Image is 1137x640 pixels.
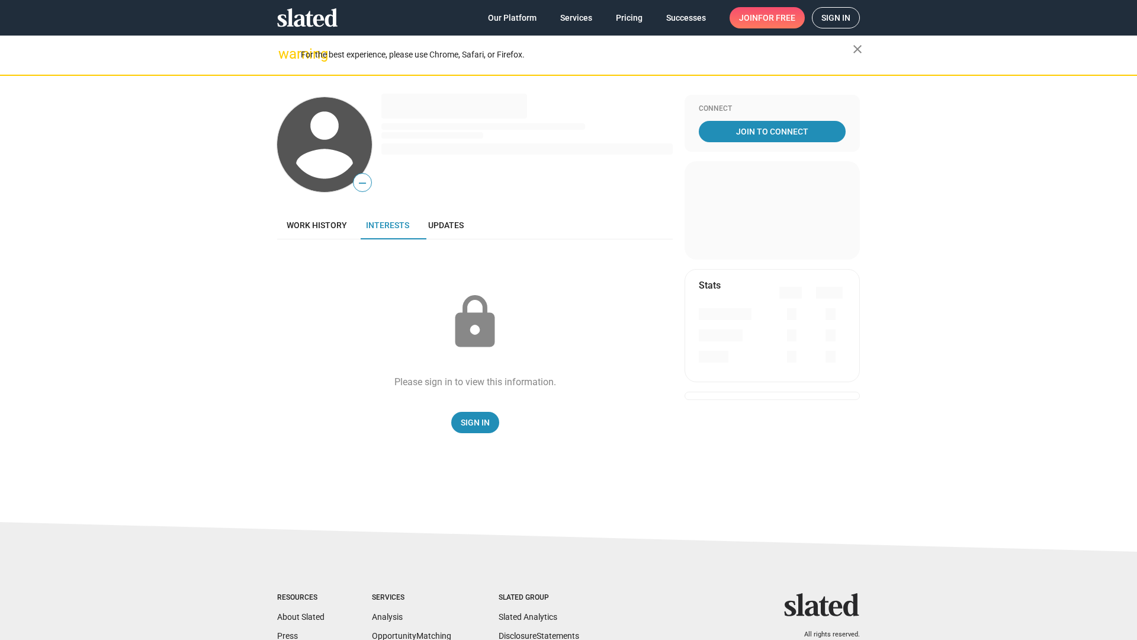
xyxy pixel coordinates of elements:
[758,7,795,28] span: for free
[372,612,403,622] a: Analysis
[445,293,505,352] mat-icon: lock
[478,7,546,28] a: Our Platform
[739,7,795,28] span: Join
[278,47,293,61] mat-icon: warning
[606,7,652,28] a: Pricing
[850,42,865,56] mat-icon: close
[499,612,557,622] a: Slated Analytics
[666,7,706,28] span: Successes
[372,593,451,603] div: Services
[428,220,464,230] span: Updates
[730,7,805,28] a: Joinfor free
[419,211,473,239] a: Updates
[701,121,843,142] span: Join To Connect
[277,612,325,622] a: About Slated
[551,7,602,28] a: Services
[301,47,853,63] div: For the best experience, please use Chrome, Safari, or Firefox.
[488,7,537,28] span: Our Platform
[560,7,592,28] span: Services
[657,7,715,28] a: Successes
[366,220,409,230] span: Interests
[821,8,850,28] span: Sign in
[812,7,860,28] a: Sign in
[277,593,325,603] div: Resources
[287,220,347,230] span: Work history
[616,7,643,28] span: Pricing
[461,412,490,433] span: Sign In
[699,104,846,114] div: Connect
[394,376,556,388] div: Please sign in to view this information.
[499,593,579,603] div: Slated Group
[699,121,846,142] a: Join To Connect
[699,279,721,292] mat-card-title: Stats
[277,211,356,239] a: Work history
[356,211,419,239] a: Interests
[451,412,499,433] a: Sign In
[354,175,371,191] span: —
